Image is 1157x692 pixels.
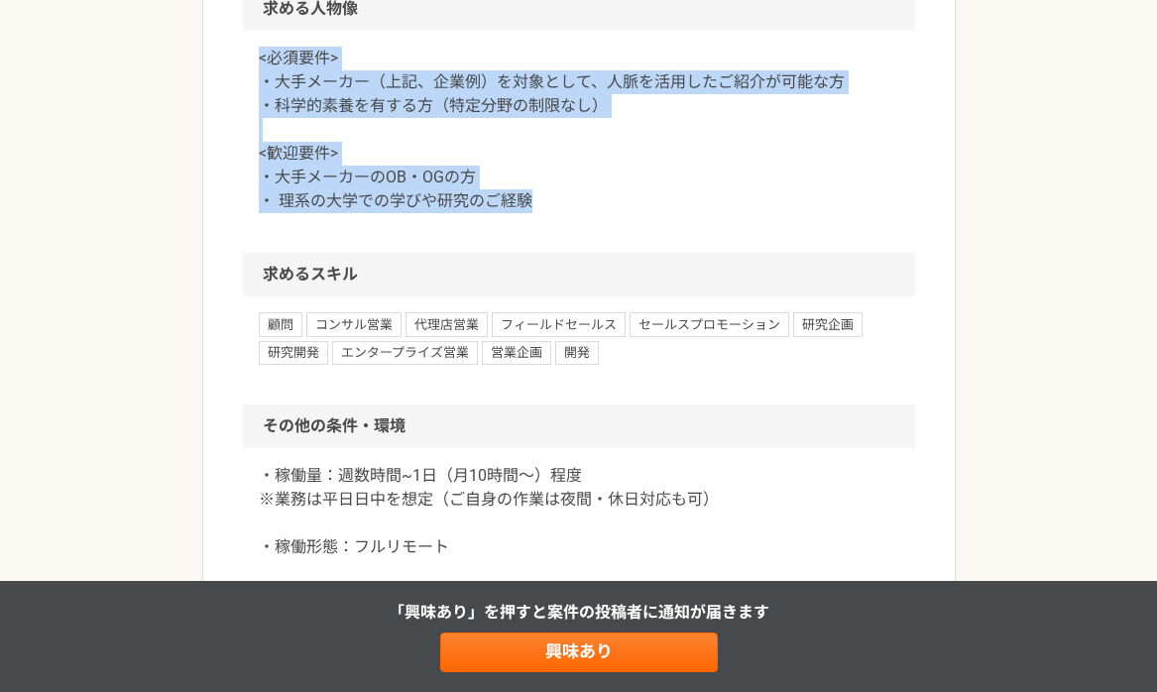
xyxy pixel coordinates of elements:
span: セールスプロモーション [630,312,789,336]
p: 「興味あり」を押すと 案件の投稿者に通知が届きます [389,601,769,625]
span: 研究企画 [793,312,863,336]
span: 代理店営業 [405,312,488,336]
h2: その他の条件・環境 [243,404,915,448]
span: コンサル営業 [306,312,402,336]
span: 研究開発 [259,341,328,365]
span: 顧問 [259,312,302,336]
a: 興味あり [440,633,718,672]
h2: 求めるスキル [243,253,915,296]
span: 営業企画 [482,341,551,365]
span: 開発 [555,341,599,365]
span: エンタープライズ営業 [332,341,478,365]
p: <必須要件> ・大手メーカー（上記、企業例）を対象として、人脈を活用したご紹介が可能な方 ・科学的素養を有する方（特定分野の制限なし） <歓迎要件> ・大手メーカーのOB・OGの方 ・ 理系の大... [259,47,899,213]
span: フィールドセールス [492,312,626,336]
